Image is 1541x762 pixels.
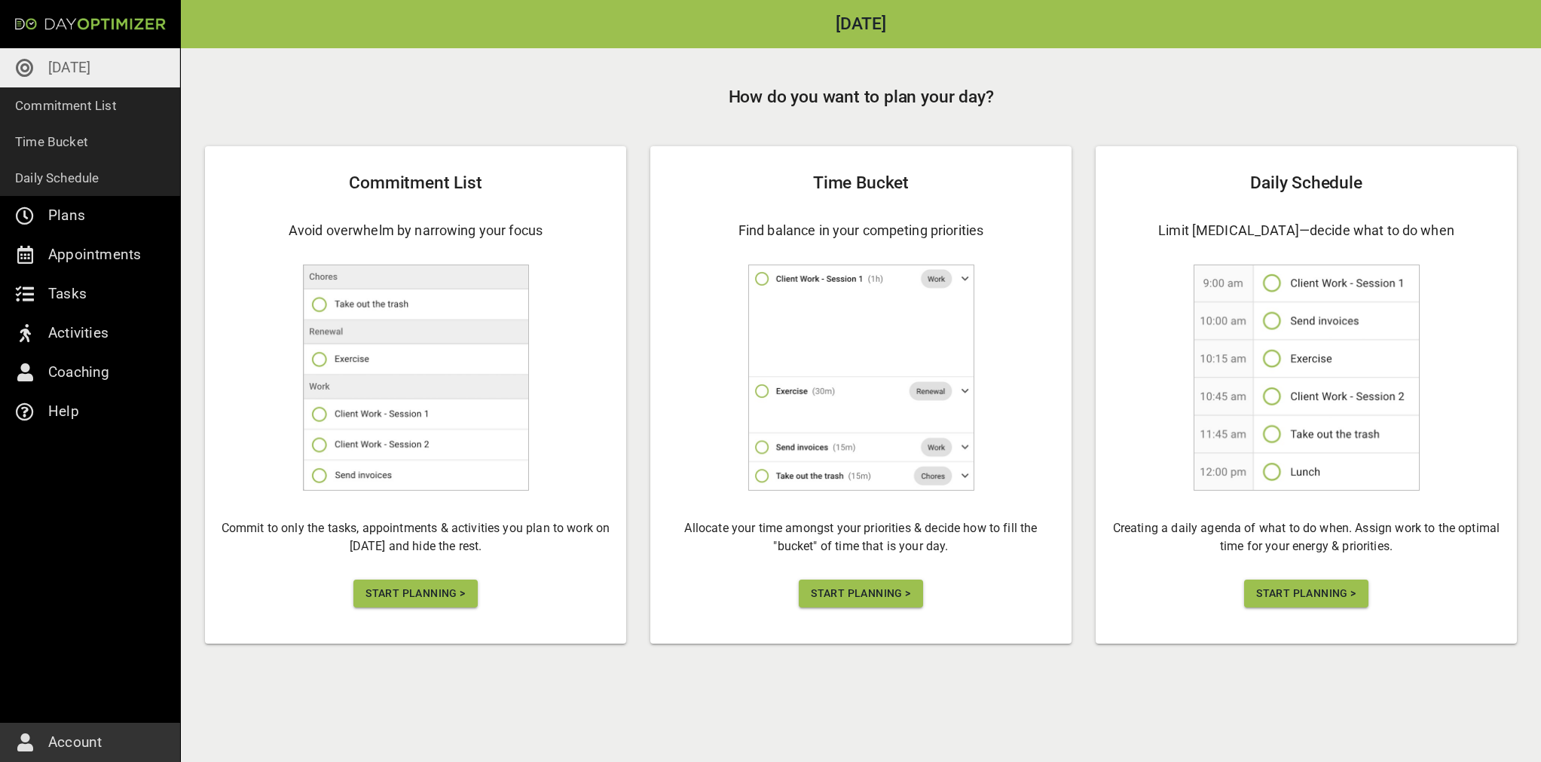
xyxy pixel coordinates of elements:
[1108,170,1505,196] h2: Daily Schedule
[48,243,141,267] p: Appointments
[48,282,87,306] p: Tasks
[48,56,90,80] p: [DATE]
[15,131,88,152] p: Time Bucket
[48,730,102,754] p: Account
[1108,220,1505,240] h4: Limit [MEDICAL_DATA]—decide what to do when
[1244,580,1368,607] button: Start Planning >
[48,321,109,345] p: Activities
[217,220,614,240] h4: Avoid overwhelm by narrowing your focus
[662,220,1059,240] h4: Find balance in your competing priorities
[15,167,99,188] p: Daily Schedule
[15,18,166,30] img: Day Optimizer
[353,580,477,607] button: Start Planning >
[48,399,79,424] p: Help
[799,580,922,607] button: Start Planning >
[48,204,85,228] p: Plans
[662,519,1059,555] h6: Allocate your time amongst your priorities & decide how to fill the "bucket" of time that is your...
[662,170,1059,196] h2: Time Bucket
[1256,584,1356,603] span: Start Planning >
[365,584,465,603] span: Start Planning >
[217,170,614,196] h2: Commitment List
[205,84,1517,110] h2: How do you want to plan your day?
[217,519,614,555] h6: Commit to only the tasks, appointments & activities you plan to work on [DATE] and hide the rest.
[1108,519,1505,555] h6: Creating a daily agenda of what to do when. Assign work to the optimal time for your energy & pri...
[811,584,910,603] span: Start Planning >
[48,360,110,384] p: Coaching
[15,95,117,116] p: Commitment List
[181,16,1541,33] h2: [DATE]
